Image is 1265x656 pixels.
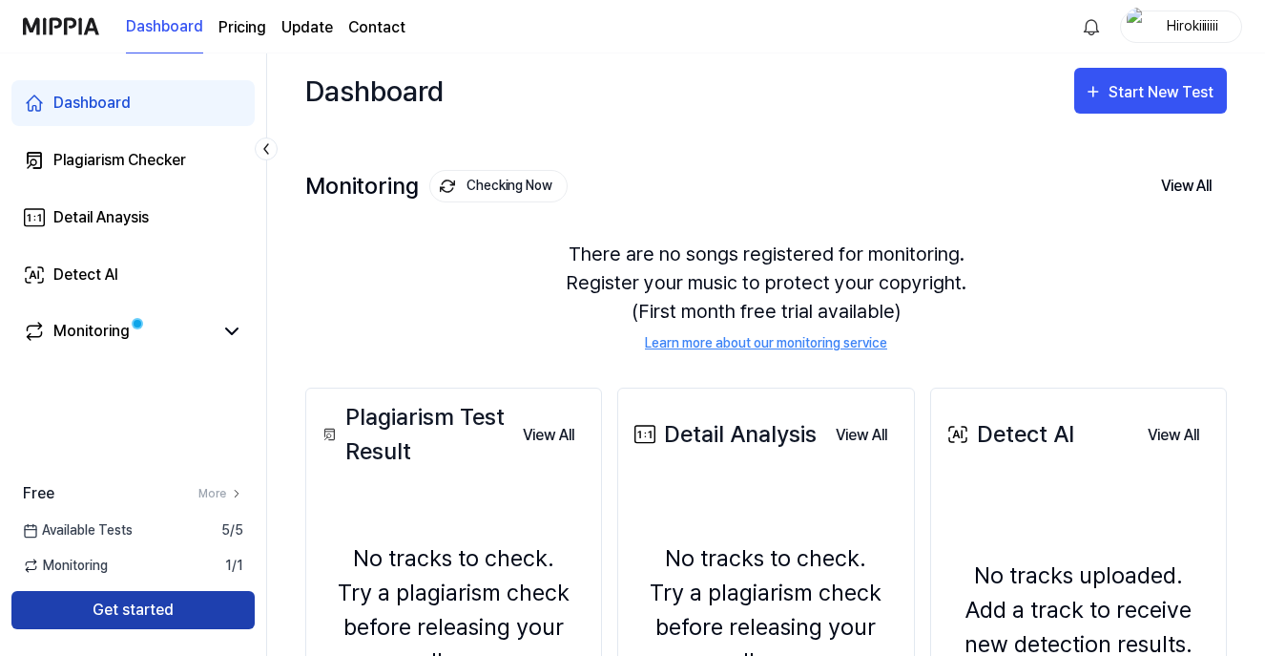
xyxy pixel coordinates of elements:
[1120,11,1242,43] button: profileHirokiiiiiii
[429,170,568,202] button: Checking Now
[11,195,255,241] a: Detail Anaysis
[305,217,1227,376] div: There are no songs registered for monitoring. Register your music to protect your copyright. (Fir...
[1109,80,1217,105] div: Start New Test
[1155,15,1230,36] div: Hirokiiiiiii
[53,149,186,172] div: Plagiarism Checker
[53,320,130,343] div: Monitoring
[126,1,203,53] a: Dashboard
[1146,166,1227,206] button: View All
[23,482,54,505] span: Free
[23,556,108,576] span: Monitoring
[23,320,213,343] a: Monitoring
[820,416,902,455] button: View All
[508,416,590,455] button: View All
[11,138,255,183] a: Plagiarism Checker
[1127,8,1150,46] img: profile
[348,16,405,39] a: Contact
[438,177,458,197] img: monitoring Icon
[53,92,131,115] div: Dashboard
[198,485,243,502] a: More
[225,556,243,576] span: 1 / 1
[820,415,902,455] a: View All
[1132,416,1214,455] button: View All
[11,591,255,629] button: Get started
[630,417,817,452] div: Detail Analysis
[218,16,266,39] a: Pricing
[11,80,255,126] a: Dashboard
[53,264,118,286] div: Detect AI
[645,333,887,353] a: Learn more about our monitoring service
[11,252,255,298] a: Detect AI
[305,170,568,202] div: Monitoring
[281,16,333,39] a: Update
[305,68,444,114] div: Dashboard
[1080,15,1103,38] img: 알림
[1074,68,1227,114] button: Start New Test
[508,415,590,455] a: View All
[943,417,1074,452] div: Detect AI
[53,206,149,229] div: Detail Anaysis
[23,520,133,540] span: Available Tests
[221,520,243,540] span: 5 / 5
[318,400,508,469] div: Plagiarism Test Result
[1132,415,1214,455] a: View All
